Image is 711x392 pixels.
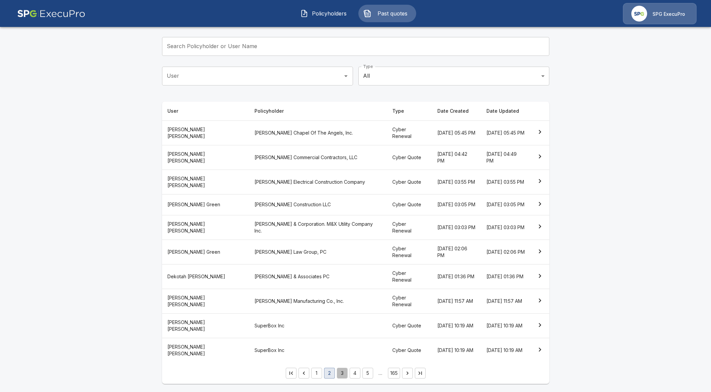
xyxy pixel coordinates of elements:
th: [DATE] 02:06 PM [481,240,530,264]
th: Cyber Quote [387,194,432,215]
th: [PERSON_NAME] [PERSON_NAME] [162,120,249,145]
th: Cyber Renewal [387,264,432,289]
button: Go to page 5 [362,368,373,379]
button: Go to page 1 [311,368,322,379]
table: simple table [162,102,549,362]
th: SuperBox Inc [249,314,387,338]
a: Agency IconSPG ExecuPro [623,3,697,24]
th: [PERSON_NAME] Green [162,240,249,264]
th: [DATE] 04:49 PM [481,145,530,170]
th: Date Updated [481,102,530,121]
th: Cyber Quote [387,145,432,170]
button: Go to next page [402,368,413,379]
button: Go to first page [286,368,297,379]
th: [DATE] 03:05 PM [432,194,481,215]
th: [DATE] 03:55 PM [432,170,481,194]
th: [PERSON_NAME] Chapel Of The Angels, Inc. [249,120,387,145]
th: Date Created [432,102,481,121]
th: Type [387,102,432,121]
th: [PERSON_NAME] [PERSON_NAME] [162,145,249,170]
button: Open [341,71,351,81]
th: SuperBox Inc [249,338,387,363]
button: Go to last page [415,368,426,379]
button: Go to page 165 [388,368,400,379]
th: Policyholder [249,102,387,121]
th: [PERSON_NAME] Manufacturing Co., Inc. [249,289,387,314]
img: Agency Icon [631,6,647,22]
th: Cyber Quote [387,170,432,194]
th: [DATE] 11:57 AM [432,289,481,314]
span: Policyholders [311,9,348,17]
th: [DATE] 02:06 PM [432,240,481,264]
img: Policyholders Icon [300,9,308,17]
th: [DATE] 10:19 AM [432,314,481,338]
div: … [375,370,386,377]
th: [PERSON_NAME] [PERSON_NAME] [162,289,249,314]
th: [PERSON_NAME] [PERSON_NAME] [162,215,249,240]
th: Cyber Renewal [387,215,432,240]
th: Cyber Renewal [387,240,432,264]
th: [PERSON_NAME] Law Group, PC [249,240,387,264]
th: [PERSON_NAME] Commercial Contractors, LLC [249,145,387,170]
th: [PERSON_NAME] & Associates PC [249,264,387,289]
th: [DATE] 01:36 PM [432,264,481,289]
th: Cyber Renewal [387,289,432,314]
p: SPG ExecuPro [653,11,685,17]
div: All [358,67,549,85]
th: [DATE] 03:55 PM [481,170,530,194]
th: [PERSON_NAME] [PERSON_NAME] [162,314,249,338]
img: Past quotes Icon [363,9,371,17]
button: Policyholders IconPolicyholders [295,5,353,22]
button: Go to page 3 [337,368,348,379]
th: [DATE] 10:19 AM [481,314,530,338]
th: [DATE] 11:57 AM [481,289,530,314]
th: [DATE] 03:03 PM [432,215,481,240]
button: Past quotes IconPast quotes [358,5,416,22]
th: [PERSON_NAME] & Corporation. M&X Utility Company Inc. [249,215,387,240]
img: AA Logo [17,3,85,24]
th: [DATE] 05:45 PM [432,120,481,145]
th: [PERSON_NAME] Construction LLC [249,194,387,215]
th: Cyber Quote [387,314,432,338]
th: [DATE] 05:45 PM [481,120,530,145]
th: [DATE] 03:05 PM [481,194,530,215]
span: Past quotes [374,9,411,17]
th: [DATE] 03:03 PM [481,215,530,240]
th: [PERSON_NAME] [PERSON_NAME] [162,170,249,194]
th: [PERSON_NAME] Green [162,194,249,215]
th: Cyber Renewal [387,120,432,145]
th: Cyber Quote [387,338,432,363]
th: [PERSON_NAME] Electrical Construction Company [249,170,387,194]
button: Go to previous page [299,368,309,379]
button: Go to page 4 [350,368,360,379]
th: [PERSON_NAME] [PERSON_NAME] [162,338,249,363]
th: User [162,102,249,121]
button: page 2 [324,368,335,379]
nav: pagination navigation [285,368,427,379]
th: [DATE] 10:19 AM [481,338,530,363]
th: [DATE] 04:42 PM [432,145,481,170]
th: [DATE] 01:36 PM [481,264,530,289]
th: [DATE] 10:19 AM [432,338,481,363]
th: Dekotah [PERSON_NAME] [162,264,249,289]
label: Type [363,64,373,69]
